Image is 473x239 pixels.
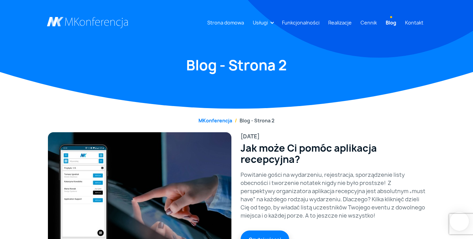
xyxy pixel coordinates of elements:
a: Strona domowa [205,16,247,29]
li: Blog - Strona 2 [232,117,275,124]
a: MKonferencja [198,117,232,124]
a: Jak może Ci pomóc aplikacja recepcyjna? [241,142,426,165]
a: Usługi [250,16,270,29]
a: Funkcjonalności [279,16,322,29]
h1: Blog - Strona 2 [47,56,426,74]
a: Realizacje [326,16,354,29]
div: [DATE] [241,132,426,140]
iframe: Smartsupp widget button [450,212,469,231]
a: Kontakt [402,16,426,29]
a: Blog [383,16,399,29]
a: Cennik [358,16,380,29]
nav: breadcrumb [47,117,426,124]
p: Powitanie gości na wydarzeniu, rejestracja, sporządzenie listy obecności i tworzenie notatek nigd... [241,171,426,220]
